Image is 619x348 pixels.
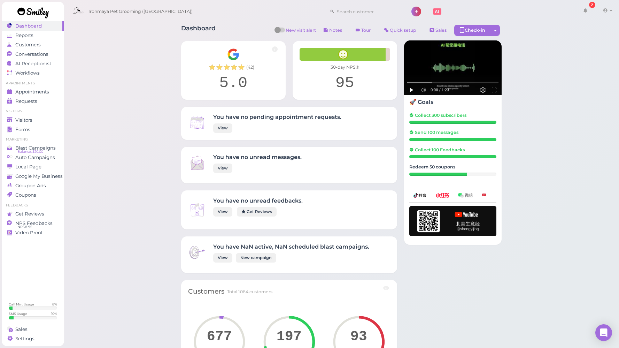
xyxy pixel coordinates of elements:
[227,48,240,61] img: Google__G__Logo-edd0e34f60d7ca4a2f4ece79cff21ae3.svg
[213,114,341,120] h4: You have no pending appointment requests.
[51,311,57,316] div: 10 %
[181,25,216,38] h1: Dashboard
[409,206,496,236] img: youtube-h-92280983ece59b2848f85fc261e8ffad.png
[213,164,232,173] a: View
[2,209,64,219] a: Get Reviews
[188,201,206,219] img: Inbox
[2,50,64,59] a: Conversations
[2,137,64,142] li: Marketing
[2,31,64,40] a: Reports
[2,203,64,208] li: Feedbacks
[213,197,303,204] h4: You have no unread feedbacks.
[424,25,452,36] a: Sales
[409,113,496,118] h5: Collect 300 subscribers
[15,70,40,76] span: Workflows
[15,154,55,160] span: Auto Campaigns
[378,25,422,36] a: Quick setup
[15,32,33,38] span: Reports
[9,302,34,307] div: Call Min. Usage
[17,149,43,154] span: Balance: $20.00
[237,207,277,217] a: Get Reviews
[213,207,232,217] a: View
[15,51,48,57] span: Conversations
[286,27,316,38] span: New visit alert
[2,190,64,200] a: Coupons
[300,74,390,93] div: 95
[2,109,64,114] li: Visitors
[409,173,467,176] div: 33
[2,115,64,125] a: Visitors
[409,130,496,135] h5: Send 100 messages
[409,164,496,169] h5: Redeem 50 coupons
[2,181,64,190] a: Groupon Ads
[318,25,348,36] button: Notes
[2,334,64,343] a: Settings
[188,243,206,262] img: Inbox
[15,61,51,67] span: AI Receptionist
[2,40,64,50] a: Customers
[15,173,63,179] span: Google My Business
[15,42,41,48] span: Customers
[2,68,64,78] a: Workflows
[15,230,42,236] span: Video Proof
[2,325,64,334] a: Sales
[15,183,46,189] span: Groupon Ads
[188,287,224,296] div: Customers
[213,243,369,250] h4: You have NaN active, NaN scheduled blast campaigns.
[458,193,473,197] img: wechat-a99521bb4f7854bbf8f190d1356e2cdb.png
[213,253,232,263] a: View
[2,97,64,106] a: Requests
[236,253,276,263] a: New campaign
[227,289,272,295] div: Total 1064 customers
[2,143,64,153] a: Blast Campaigns Balance: $20.00
[2,228,64,237] a: Video Proof
[300,64,390,70] div: 30-day NPS®
[2,59,64,68] a: AI Receptionist
[15,326,28,332] span: Sales
[52,302,57,307] div: 8 %
[589,2,595,8] div: 2
[246,64,254,70] span: ( 42 )
[409,147,496,152] h5: Collect 100 Feedbacks
[2,87,64,97] a: Appointments
[454,25,491,36] div: Check-in
[350,25,377,36] a: Tour
[9,311,27,316] div: SMS Usage
[2,125,64,134] a: Forms
[15,220,53,226] span: NPS Feedbacks
[188,74,279,93] div: 5.0
[15,127,30,133] span: Forms
[15,98,37,104] span: Requests
[2,153,64,162] a: Auto Campaigns
[404,40,502,95] img: AI receptionist
[435,28,447,33] span: Sales
[595,324,612,341] div: Open Intercom Messenger
[2,172,64,181] a: Google My Business
[188,154,206,172] img: Inbox
[213,123,232,133] a: View
[15,117,32,123] span: Visitors
[334,6,402,17] input: Search customer
[17,224,32,230] span: NPS® 95
[88,2,193,21] span: Ironmaya Pet Grooming ([GEOGRAPHIC_DATA])
[188,114,206,132] img: Inbox
[2,81,64,86] li: Appointments
[213,154,302,160] h4: You have no unread messages.
[15,211,44,217] span: Get Reviews
[15,192,36,198] span: Coupons
[15,23,42,29] span: Dashboard
[413,193,427,198] img: douyin-2727e60b7b0d5d1bbe969c21619e8014.png
[15,164,41,170] span: Local Page
[2,21,64,31] a: Dashboard
[15,89,49,95] span: Appointments
[2,162,64,172] a: Local Page
[15,336,34,342] span: Settings
[409,99,496,105] h4: 🚀 Goals
[15,145,56,151] span: Blast Campaigns
[2,219,64,228] a: NPS Feedbacks NPS® 95
[436,193,449,197] img: xhs-786d23addd57f6a2be217d5a65f4ab6b.png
